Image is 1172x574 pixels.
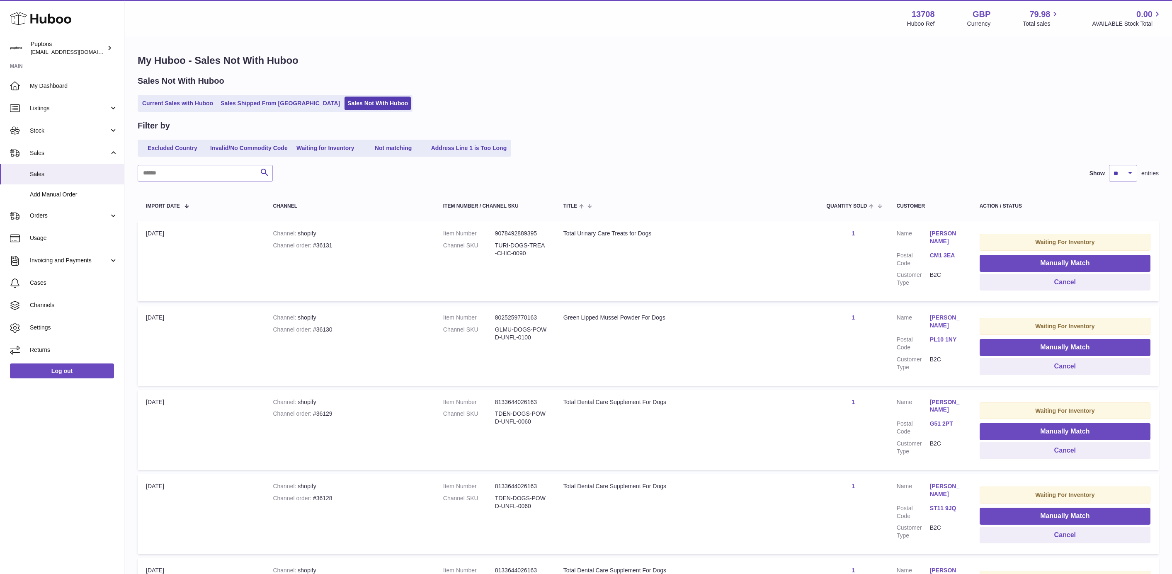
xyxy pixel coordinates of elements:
[897,504,930,520] dt: Postal Code
[495,242,547,257] dd: TURI-DOGS-TREA-CHIC-0090
[30,301,118,309] span: Channels
[443,482,495,490] dt: Item Number
[360,141,427,155] a: Not matching
[443,326,495,341] dt: Channel SKU
[273,495,313,501] strong: Channel order
[930,336,963,344] a: PL10 1NY
[273,482,426,490] div: shopify
[138,221,264,301] td: [DATE]
[967,20,991,28] div: Currency
[897,314,930,332] dt: Name
[897,524,930,540] dt: Customer Type
[273,203,426,209] div: Channel
[897,482,930,500] dt: Name
[273,398,426,406] div: shopify
[273,314,426,322] div: shopify
[31,40,105,56] div: Puptons
[930,230,963,245] a: [PERSON_NAME]
[495,314,547,322] dd: 8025259770163
[912,9,935,20] strong: 13708
[10,363,114,378] a: Log out
[1089,170,1105,177] label: Show
[563,314,810,322] div: Green Lipped Mussel Powder For Dogs
[495,326,547,341] dd: GLMU-DOGS-POWD-UNFL-0100
[30,257,109,264] span: Invoicing and Payments
[980,274,1150,291] button: Cancel
[980,423,1150,440] button: Manually Match
[980,203,1150,209] div: Action / Status
[563,203,577,209] span: Title
[30,234,118,242] span: Usage
[1035,492,1094,498] strong: Waiting For Inventory
[852,314,855,321] a: 1
[1023,9,1060,28] a: 79.98 Total sales
[897,356,930,371] dt: Customer Type
[443,314,495,322] dt: Item Number
[1029,9,1050,20] span: 79.98
[443,494,495,510] dt: Channel SKU
[930,314,963,329] a: [PERSON_NAME]
[273,399,298,405] strong: Channel
[563,398,810,406] div: Total Dental Care Supplement For Dogs
[31,48,122,55] span: [EMAIL_ADDRESS][DOMAIN_NAME]
[30,104,109,112] span: Listings
[852,399,855,405] a: 1
[428,141,510,155] a: Address Line 1 is Too Long
[980,339,1150,356] button: Manually Match
[897,420,930,436] dt: Postal Code
[273,410,426,418] div: #36129
[897,336,930,351] dt: Postal Code
[443,203,547,209] div: Item Number / Channel SKU
[30,191,118,199] span: Add Manual Order
[30,346,118,354] span: Returns
[1141,170,1159,177] span: entries
[930,356,963,371] dd: B2C
[30,82,118,90] span: My Dashboard
[563,482,810,490] div: Total Dental Care Supplement For Dogs
[495,398,547,406] dd: 8133644026163
[980,508,1150,525] button: Manually Match
[852,483,855,489] a: 1
[495,482,547,490] dd: 8133644026163
[146,203,180,209] span: Import date
[980,442,1150,459] button: Cancel
[273,326,426,334] div: #36130
[273,242,313,249] strong: Channel order
[897,440,930,455] dt: Customer Type
[443,398,495,406] dt: Item Number
[980,358,1150,375] button: Cancel
[273,230,298,237] strong: Channel
[292,141,359,155] a: Waiting for Inventory
[930,482,963,498] a: [PERSON_NAME]
[30,212,109,220] span: Orders
[30,324,118,332] span: Settings
[495,494,547,510] dd: TDEN-DOGS-POWD-UNFL-0060
[495,410,547,426] dd: TDEN-DOGS-POWD-UNFL-0060
[897,398,930,416] dt: Name
[980,255,1150,272] button: Manually Match
[1092,20,1162,28] span: AVAILABLE Stock Total
[273,314,298,321] strong: Channel
[897,203,963,209] div: Customer
[345,97,411,110] a: Sales Not With Huboo
[273,494,426,502] div: #36128
[273,242,426,249] div: #36131
[138,474,264,554] td: [DATE]
[273,567,298,574] strong: Channel
[980,527,1150,544] button: Cancel
[443,410,495,426] dt: Channel SKU
[30,127,109,135] span: Stock
[1023,20,1060,28] span: Total sales
[930,440,963,455] dd: B2C
[138,120,170,131] h2: Filter by
[273,326,313,333] strong: Channel order
[930,524,963,540] dd: B2C
[973,9,990,20] strong: GBP
[897,230,930,247] dt: Name
[907,20,935,28] div: Huboo Ref
[1035,239,1094,245] strong: Waiting For Inventory
[273,410,313,417] strong: Channel order
[207,141,291,155] a: Invalid/No Commodity Code
[495,230,547,237] dd: 9078492889395
[443,242,495,257] dt: Channel SKU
